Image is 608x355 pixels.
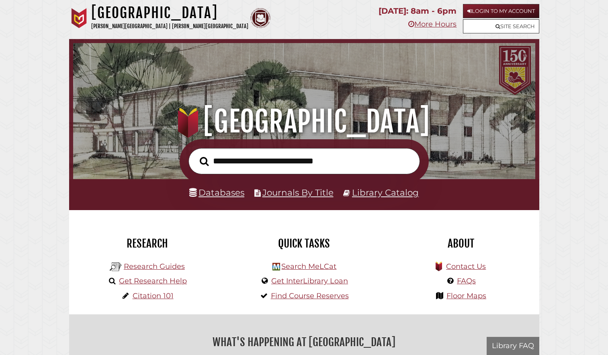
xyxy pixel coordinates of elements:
[75,237,220,250] h2: Research
[232,237,377,250] h2: Quick Tasks
[446,262,486,271] a: Contact Us
[124,262,185,271] a: Research Guides
[91,22,248,31] p: [PERSON_NAME][GEOGRAPHIC_DATA] | [PERSON_NAME][GEOGRAPHIC_DATA]
[457,277,476,285] a: FAQs
[75,333,533,351] h2: What's Happening at [GEOGRAPHIC_DATA]
[196,155,213,169] button: Search
[463,19,539,33] a: Site Search
[463,4,539,18] a: Login to My Account
[82,104,526,139] h1: [GEOGRAPHIC_DATA]
[389,237,533,250] h2: About
[119,277,187,285] a: Get Research Help
[91,4,248,22] h1: [GEOGRAPHIC_DATA]
[408,20,457,29] a: More Hours
[446,291,486,300] a: Floor Maps
[133,291,174,300] a: Citation 101
[281,262,336,271] a: Search MeLCat
[352,187,419,198] a: Library Catalog
[69,8,89,28] img: Calvin University
[271,277,348,285] a: Get InterLibrary Loan
[110,261,122,273] img: Hekman Library Logo
[272,263,280,270] img: Hekman Library Logo
[200,156,209,166] i: Search
[189,187,244,198] a: Databases
[271,291,349,300] a: Find Course Reserves
[262,187,334,198] a: Journals By Title
[250,8,270,28] img: Calvin Theological Seminary
[379,4,457,18] p: [DATE]: 8am - 6pm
